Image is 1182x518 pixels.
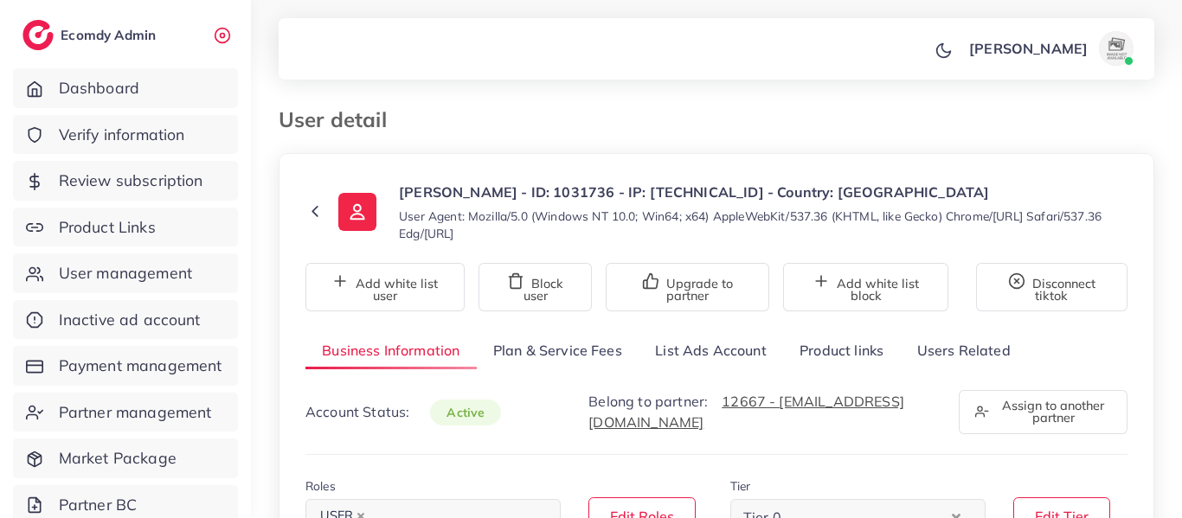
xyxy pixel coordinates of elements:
[639,332,783,369] a: List Ads Account
[588,393,904,431] a: 12667 - [EMAIL_ADDRESS][DOMAIN_NAME]
[13,300,238,340] a: Inactive ad account
[13,438,238,478] a: Market Package
[783,263,948,311] button: Add white list block
[59,401,212,424] span: Partner management
[479,263,592,311] button: Block user
[783,332,900,369] a: Product links
[305,477,336,495] label: Roles
[13,346,238,386] a: Payment management
[477,332,639,369] a: Plan & Service Fees
[59,169,203,192] span: Review subscription
[13,393,238,432] a: Partner management
[338,193,376,231] img: ic-user-info.36bf1079.svg
[588,391,938,432] p: Belong to partner:
[13,208,238,247] a: Product Links
[969,38,1088,59] p: [PERSON_NAME]
[430,400,501,425] span: active
[59,77,139,99] span: Dashboard
[59,124,185,146] span: Verify information
[59,216,156,239] span: Product Links
[960,31,1140,66] a: [PERSON_NAME]avatar
[399,182,1127,202] p: [PERSON_NAME] - ID: 1031736 - IP: [TECHNICAL_ID] - Country: [GEOGRAPHIC_DATA]
[13,161,238,201] a: Review subscription
[13,68,238,108] a: Dashboard
[959,390,1127,434] button: Assign to another partner
[59,447,177,470] span: Market Package
[59,309,201,331] span: Inactive ad account
[59,355,222,377] span: Payment management
[305,263,465,311] button: Add white list user
[1099,31,1134,66] img: avatar
[976,263,1127,311] button: Disconnect tiktok
[900,332,1026,369] a: Users Related
[22,20,54,50] img: logo
[399,208,1127,242] small: User Agent: Mozilla/5.0 (Windows NT 10.0; Win64; x64) AppleWebKit/537.36 (KHTML, like Gecko) Chro...
[13,115,238,155] a: Verify information
[606,263,769,311] button: Upgrade to partner
[61,27,160,43] h2: Ecomdy Admin
[13,253,238,293] a: User management
[22,20,160,50] a: logoEcomdy Admin
[279,107,401,132] h3: User detail
[305,332,477,369] a: Business Information
[59,262,192,285] span: User management
[305,401,501,423] p: Account Status:
[730,477,751,495] label: Tier
[59,494,138,516] span: Partner BC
